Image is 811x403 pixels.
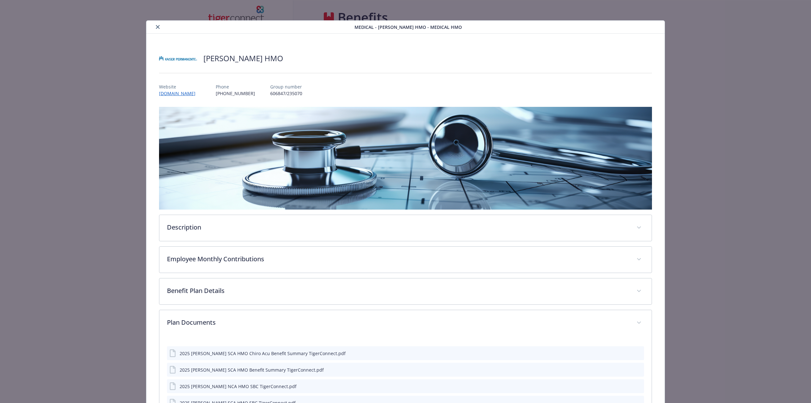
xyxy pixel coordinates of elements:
button: download file [626,350,631,357]
p: Plan Documents [167,318,629,327]
div: 2025 [PERSON_NAME] SCA HMO Chiro Acu Benefit Summary TigerConnect.pdf [180,350,346,357]
div: Benefit Plan Details [159,278,652,304]
p: Benefit Plan Details [167,286,629,296]
a: [DOMAIN_NAME] [159,90,201,96]
div: 2025 [PERSON_NAME] SCA HMO Benefit Summary TigerConnect.pdf [180,367,324,373]
p: Phone [216,83,255,90]
div: Plan Documents [159,310,652,336]
button: preview file [636,383,642,390]
div: Description [159,215,652,241]
button: preview file [636,367,642,373]
div: 2025 [PERSON_NAME] NCA HMO SBC TigerConnect.pdf [180,383,297,390]
p: Description [167,223,629,232]
button: download file [626,367,631,373]
img: banner [159,107,652,210]
p: Website [159,83,201,90]
button: download file [626,383,631,390]
span: Medical - [PERSON_NAME] HMO - Medical HMO [354,24,462,30]
img: Kaiser Permanente Insurance Company [159,49,197,68]
div: Employee Monthly Contributions [159,247,652,273]
p: Employee Monthly Contributions [167,254,629,264]
h2: [PERSON_NAME] HMO [203,53,283,64]
button: preview file [636,350,642,357]
button: close [154,23,162,31]
p: [PHONE_NUMBER] [216,90,255,97]
p: Group number [270,83,302,90]
p: 606847/235070 [270,90,302,97]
